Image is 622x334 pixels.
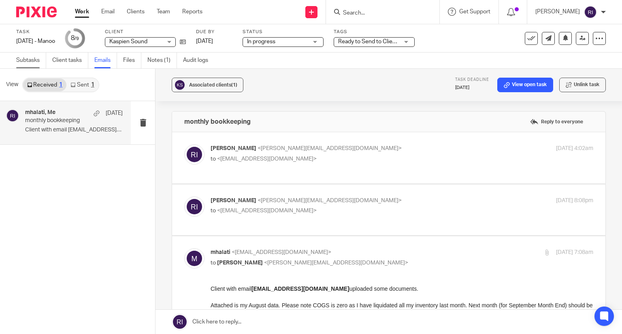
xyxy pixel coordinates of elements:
[174,79,186,91] img: svg%3E
[52,53,88,68] a: Client tasks
[243,29,324,35] label: Status
[497,78,553,92] a: View open task
[25,117,103,124] p: monthly bookkeeping
[211,198,256,203] span: [PERSON_NAME]
[196,29,232,35] label: Due by
[211,260,216,266] span: to
[41,1,139,7] strong: [EMAIL_ADDRESS][DOMAIN_NAME]
[25,109,55,116] h4: mhalati, Me
[258,146,402,151] span: <[PERSON_NAME][EMAIL_ADDRESS][DOMAIN_NAME]>
[211,156,216,162] span: to
[147,53,177,68] a: Notes (1)
[157,8,170,16] a: Team
[16,53,46,68] a: Subtasks
[247,39,275,44] span: In progress
[559,78,606,92] button: Unlink task
[459,9,490,15] span: Get Support
[217,208,317,214] span: <[EMAIL_ADDRESS][DOMAIN_NAME]>
[127,8,145,16] a: Clients
[556,248,593,257] p: [DATE] 7:08am
[211,146,256,151] span: [PERSON_NAME]
[6,109,19,122] img: svg%3E
[105,29,186,35] label: Client
[59,82,62,88] div: 1
[101,8,115,16] a: Email
[528,116,585,128] label: Reply to everyone
[338,39,400,44] span: Ready to Send to Clients
[106,109,123,117] p: [DATE]
[231,82,237,87] span: (1)
[232,249,331,255] span: <[EMAIL_ADDRESS][DOMAIN_NAME]>
[535,8,580,16] p: [PERSON_NAME]
[71,34,79,43] div: 8
[16,37,55,45] div: [DATE] - Manoo
[91,82,94,88] div: 1
[189,82,237,87] span: Associated clients
[342,10,415,17] input: Search
[75,8,89,16] a: Work
[123,53,141,68] a: Files
[75,36,79,41] small: /9
[16,6,57,17] img: Pixie
[455,78,489,82] span: Task deadline
[109,39,147,44] span: Kaspien Sound
[556,144,593,153] p: [DATE] 4:02am
[66,78,98,91] a: Sent1
[196,38,213,44] span: [DATE]
[25,127,123,133] p: Client with email [EMAIL_ADDRESS][DOMAIN_NAME] uploaded...
[455,85,489,91] p: [DATE]
[211,249,230,255] span: mhalati
[258,198,402,203] span: <[PERSON_NAME][EMAIL_ADDRESS][DOMAIN_NAME]>
[94,53,117,68] a: Emails
[184,248,204,268] img: svg%3E
[334,29,415,35] label: Tags
[182,8,202,16] a: Reports
[183,53,214,68] a: Audit logs
[184,197,204,217] img: svg%3E
[184,118,251,126] h4: monthly bookkeeping
[172,78,243,92] button: Associated clients(1)
[584,6,597,19] img: svg%3E
[217,260,263,266] span: [PERSON_NAME]
[264,260,408,266] span: <[PERSON_NAME][EMAIL_ADDRESS][DOMAIN_NAME]>
[556,197,593,205] p: [DATE] 8:08pm
[6,80,18,89] span: View
[217,156,317,162] span: <[EMAIL_ADDRESS][DOMAIN_NAME]>
[211,208,216,214] span: to
[184,144,204,165] img: svg%3E
[23,78,66,91] a: Received1
[16,29,55,35] label: Task
[16,37,55,45] div: Aug 2025 - Manoo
